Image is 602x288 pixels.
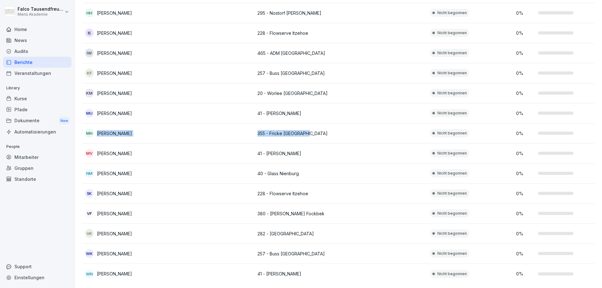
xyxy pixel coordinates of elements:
[3,104,71,115] a: Pfade
[97,270,132,277] p: [PERSON_NAME]
[437,170,467,176] p: Nicht begonnen
[257,50,339,56] p: 465 - ADM [GEOGRAPHIC_DATA]
[516,270,535,277] p: 0 %
[85,189,94,198] div: SK
[85,249,94,258] div: WK
[516,190,535,197] p: 0 %
[85,229,94,238] div: VK
[516,170,535,177] p: 0 %
[437,30,467,36] p: Nicht begonnen
[437,251,467,256] p: Nicht begonnen
[257,30,339,36] p: 228 - Flowserve Itzehoe
[437,211,467,216] p: Nicht begonnen
[3,272,71,283] a: Einstellungen
[437,110,467,116] p: Nicht begonnen
[59,117,70,124] div: New
[516,10,535,16] p: 0 %
[516,110,535,117] p: 0 %
[3,115,71,127] div: Dokumente
[257,270,339,277] p: 41 - [PERSON_NAME]
[437,191,467,196] p: Nicht begonnen
[3,142,71,152] p: People
[516,230,535,237] p: 0 %
[257,10,339,16] p: 295 - Nostorf [PERSON_NAME]
[97,230,132,237] p: [PERSON_NAME]
[437,150,467,156] p: Nicht begonnen
[18,7,63,12] p: Falco Tausendfreund
[85,69,94,77] div: KF
[97,10,132,16] p: [PERSON_NAME]
[3,35,71,46] a: News
[97,90,132,97] p: [PERSON_NAME]
[3,68,71,79] a: Veranstaltungen
[97,110,132,117] p: [PERSON_NAME]
[3,261,71,272] div: Support
[516,90,535,97] p: 0 %
[257,130,339,137] p: 355 - Fricke [GEOGRAPHIC_DATA]
[3,24,71,35] a: Home
[97,130,132,137] p: [PERSON_NAME]
[516,250,535,257] p: 0 %
[3,152,71,163] a: Mitarbeiter
[437,271,467,277] p: Nicht begonnen
[3,83,71,93] p: Library
[3,126,71,137] div: Automatisierungen
[257,250,339,257] p: 257 - Buss [GEOGRAPHIC_DATA]
[97,190,132,197] p: [PERSON_NAME]
[437,50,467,56] p: Nicht begonnen
[437,231,467,236] p: Nicht begonnen
[85,209,94,218] div: VF
[97,150,132,157] p: [PERSON_NAME]
[85,109,94,118] div: MU
[257,90,339,97] p: 20 - Worlee [GEOGRAPHIC_DATA]
[3,163,71,174] a: Gruppen
[516,30,535,36] p: 0 %
[257,230,339,237] p: 282 - [GEOGRAPHIC_DATA]
[437,90,467,96] p: Nicht begonnen
[85,270,94,278] div: WN
[257,110,339,117] p: 41 - [PERSON_NAME]
[85,29,94,37] div: IS
[85,8,94,17] div: HH
[85,49,94,57] div: IW
[85,89,94,97] div: KM
[3,93,71,104] a: Kurse
[437,70,467,76] p: Nicht begonnen
[257,190,339,197] p: 228 - Flowserve Itzehoe
[3,174,71,185] a: Standorte
[97,170,132,177] p: [PERSON_NAME]
[437,10,467,16] p: Nicht begonnen
[257,170,339,177] p: 40 - Glass Nienburg
[516,130,535,137] p: 0 %
[516,150,535,157] p: 0 %
[3,46,71,57] a: Audits
[85,129,94,138] div: MH
[257,70,339,76] p: 257 - Buss [GEOGRAPHIC_DATA]
[257,210,339,217] p: 380 - [PERSON_NAME] Fockbek
[97,250,132,257] p: [PERSON_NAME]
[97,30,132,36] p: [PERSON_NAME]
[516,70,535,76] p: 0 %
[97,50,132,56] p: [PERSON_NAME]
[516,50,535,56] p: 0 %
[97,210,132,217] p: [PERSON_NAME]
[437,130,467,136] p: Nicht begonnen
[97,70,132,76] p: [PERSON_NAME]
[257,150,339,157] p: 41 - [PERSON_NAME]
[85,169,94,178] div: NM
[3,115,71,127] a: DokumenteNew
[85,149,94,158] div: MV
[516,210,535,217] p: 0 %
[3,57,71,68] a: Berichte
